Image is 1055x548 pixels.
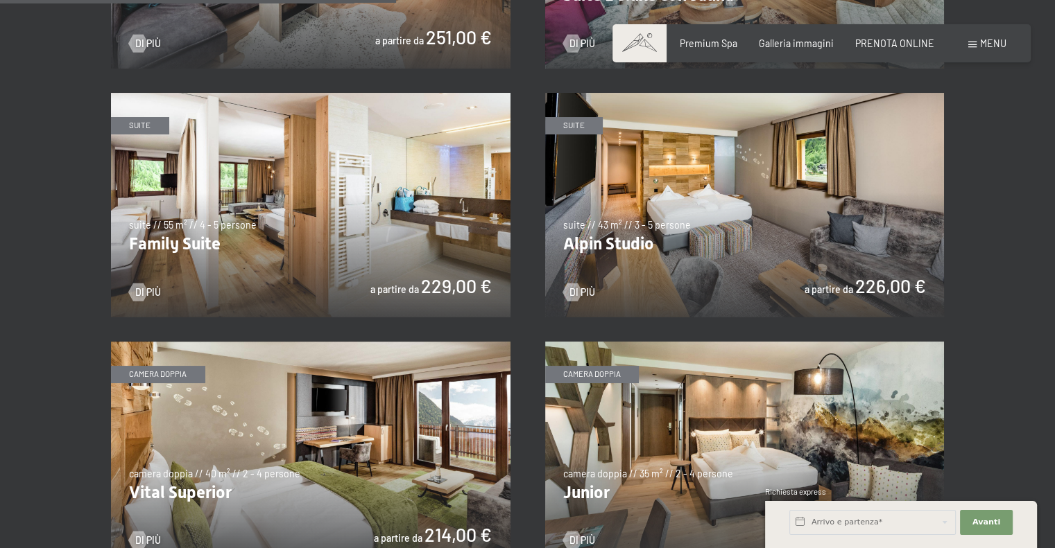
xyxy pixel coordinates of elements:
[129,285,161,299] a: Di più
[545,342,945,349] a: Junior
[111,93,511,317] img: Family Suite
[759,37,834,49] a: Galleria immagini
[980,37,1006,49] span: Menu
[569,533,595,547] span: Di più
[855,37,934,49] a: PRENOTA ONLINE
[111,342,511,349] a: Vital Superior
[563,533,595,547] a: Di più
[111,93,511,100] a: Family Suite
[135,37,161,51] span: Di più
[129,533,161,547] a: Di più
[135,533,161,547] span: Di più
[129,37,161,51] a: Di più
[545,93,945,317] img: Alpin Studio
[680,37,737,49] a: Premium Spa
[972,517,1000,528] span: Avanti
[569,285,595,299] span: Di più
[545,93,945,100] a: Alpin Studio
[563,37,595,51] a: Di più
[569,37,595,51] span: Di più
[135,285,161,299] span: Di più
[563,285,595,299] a: Di più
[765,487,826,496] span: Richiesta express
[960,510,1013,535] button: Avanti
